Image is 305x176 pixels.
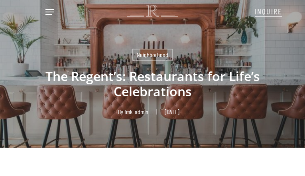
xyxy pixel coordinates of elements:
a: Navigation Menu [45,8,54,16]
a: fmk_admin [124,108,148,115]
span: [DATE] [156,109,187,115]
h1: The Regent’s: Restaurants for Life’s Celebrations [18,61,287,107]
a: Neighborhood [132,49,173,61]
span: By [118,109,123,115]
span: INQUIRE [255,6,282,16]
a: INQUIRE [255,2,282,19]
